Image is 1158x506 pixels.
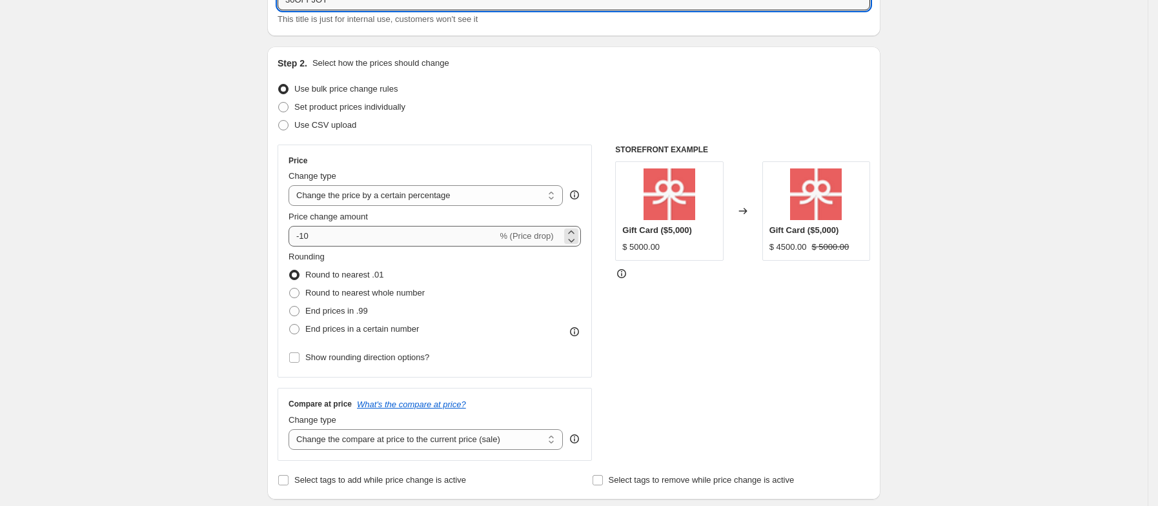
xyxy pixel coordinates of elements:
span: % (Price drop) [500,231,553,241]
span: Rounding [289,252,325,261]
span: Set product prices individually [294,102,405,112]
span: Price change amount [289,212,368,221]
h3: Price [289,156,307,166]
strike: $ 5000.00 [811,241,849,254]
span: End prices in a certain number [305,324,419,334]
span: Gift Card ($5,000) [622,225,692,235]
span: Round to nearest whole number [305,288,425,298]
div: help [568,188,581,201]
span: Round to nearest .01 [305,270,383,279]
span: Select tags to add while price change is active [294,475,466,485]
h3: Compare at price [289,399,352,409]
button: What's the compare at price? [357,400,466,409]
span: Gift Card ($5,000) [769,225,839,235]
span: Use CSV upload [294,120,356,130]
img: e38bd83af578077b65a31424bd24d085_80x.png [644,168,695,220]
span: Change type [289,171,336,181]
img: e38bd83af578077b65a31424bd24d085_80x.png [790,168,842,220]
span: Select tags to remove while price change is active [609,475,795,485]
span: This title is just for internal use, customers won't see it [278,14,478,24]
span: End prices in .99 [305,306,368,316]
span: Change type [289,415,336,425]
div: help [568,432,581,445]
span: Show rounding direction options? [305,352,429,362]
input: -15 [289,226,497,247]
p: Select how the prices should change [312,57,449,70]
span: Use bulk price change rules [294,84,398,94]
div: $ 5000.00 [622,241,660,254]
div: $ 4500.00 [769,241,807,254]
h2: Step 2. [278,57,307,70]
h6: STOREFRONT EXAMPLE [615,145,870,155]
